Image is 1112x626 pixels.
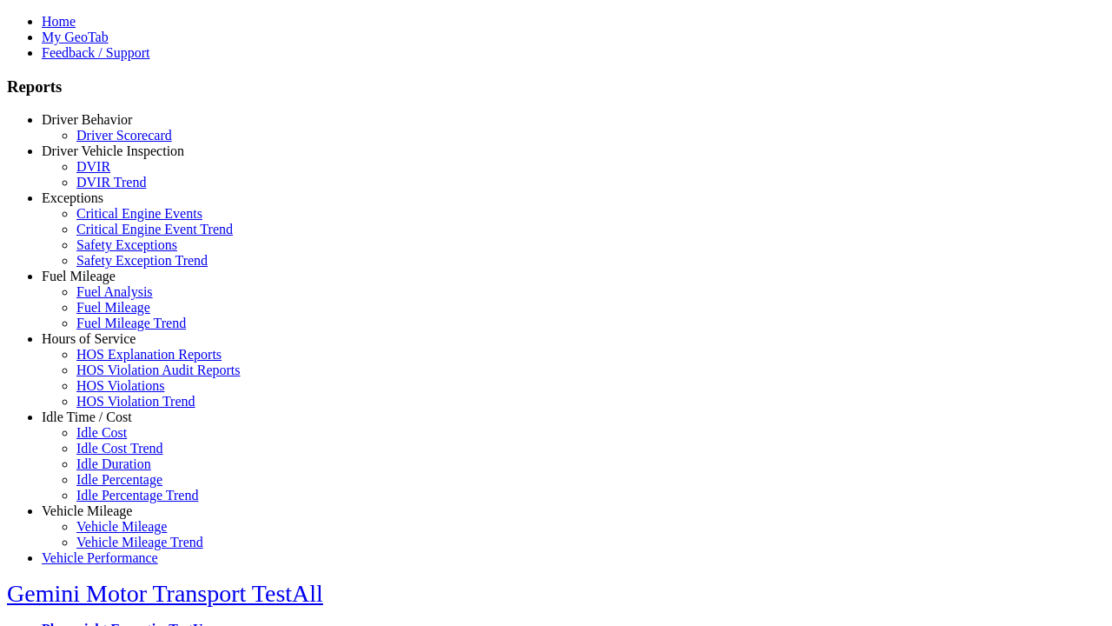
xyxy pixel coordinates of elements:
[76,456,151,471] a: Idle Duration
[76,316,186,330] a: Fuel Mileage Trend
[42,14,76,29] a: Home
[7,580,323,607] a: Gemini Motor Transport TestAll
[76,519,167,534] a: Vehicle Mileage
[76,237,177,252] a: Safety Exceptions
[76,284,153,299] a: Fuel Analysis
[76,535,203,549] a: Vehicle Mileage Trend
[76,222,233,236] a: Critical Engine Event Trend
[76,488,198,503] a: Idle Percentage Trend
[76,175,146,190] a: DVIR Trend
[7,77,1105,97] h3: Reports
[42,269,116,283] a: Fuel Mileage
[42,143,184,158] a: Driver Vehicle Inspection
[76,441,163,456] a: Idle Cost Trend
[76,300,150,315] a: Fuel Mileage
[42,30,109,44] a: My GeoTab
[76,363,241,377] a: HOS Violation Audit Reports
[76,347,222,362] a: HOS Explanation Reports
[42,550,158,565] a: Vehicle Performance
[42,112,132,127] a: Driver Behavior
[76,253,208,268] a: Safety Exception Trend
[76,394,195,409] a: HOS Violation Trend
[76,472,162,487] a: Idle Percentage
[42,503,132,518] a: Vehicle Mileage
[76,159,110,174] a: DVIR
[42,45,149,60] a: Feedback / Support
[76,128,172,143] a: Driver Scorecard
[76,206,202,221] a: Critical Engine Events
[42,410,132,424] a: Idle Time / Cost
[76,425,127,440] a: Idle Cost
[42,190,103,205] a: Exceptions
[76,378,164,393] a: HOS Violations
[42,331,136,346] a: Hours of Service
